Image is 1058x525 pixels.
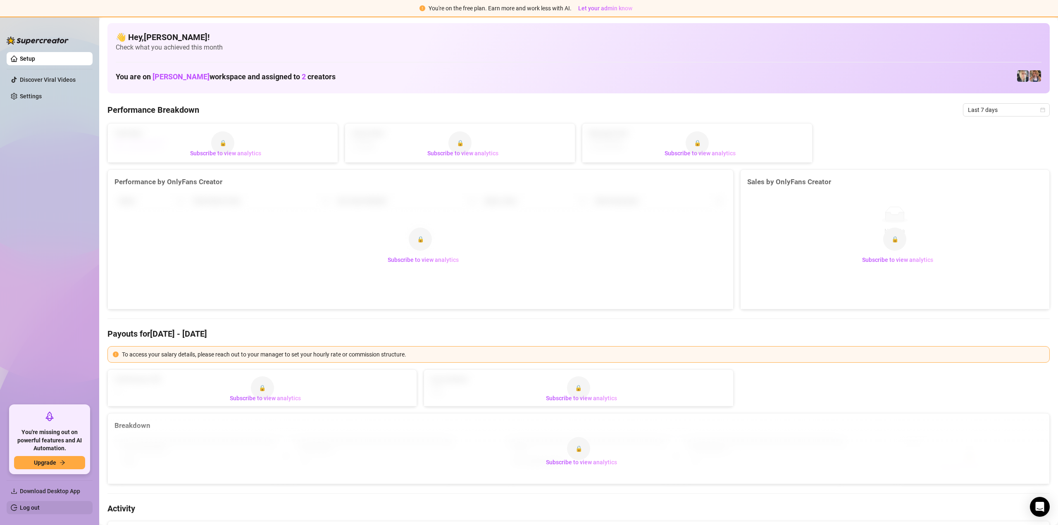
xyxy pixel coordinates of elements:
[45,411,55,421] span: rocket
[107,328,1050,340] h4: Payouts for [DATE] - [DATE]
[427,150,498,157] span: Subscribe to view analytics
[429,5,572,12] span: You're on the free plan. Earn more and work less with AI.
[20,488,80,494] span: Download Desktop App
[113,352,119,357] span: exclamation-circle
[862,257,933,263] span: Subscribe to view analytics
[1017,70,1029,82] img: ｡˚⭒ella⭒
[230,395,301,401] span: Subscribe to view analytics
[20,76,76,83] a: Discover Viral Videos
[1040,107,1045,112] span: calendar
[539,456,624,469] button: Subscribe to view analytics
[539,392,624,405] button: Subscribe to view analytics
[14,456,85,469] button: Upgradearrow-right
[14,428,85,453] span: You're missing out on powerful features and AI Automation.
[302,72,306,81] span: 2
[116,72,336,81] h1: You are on workspace and assigned to creators
[107,104,199,116] h4: Performance Breakdown
[223,392,307,405] button: Subscribe to view analytics
[60,460,65,466] span: arrow-right
[546,395,617,401] span: Subscribe to view analytics
[546,459,617,466] span: Subscribe to view analytics
[448,131,472,154] div: 🔒
[686,131,709,154] div: 🔒
[665,150,736,157] span: Subscribe to view analytics
[1030,497,1050,517] div: Open Intercom Messenger
[34,459,56,466] span: Upgrade
[575,3,636,13] button: Let your admin know
[388,257,459,263] span: Subscribe to view analytics
[116,43,1041,52] span: Check what you achieved this month
[968,104,1045,116] span: Last 7 days
[883,228,906,251] div: 🔒
[20,93,42,100] a: Settings
[122,350,1044,359] div: To access your salary details, please reach out to your manager to set your hourly rate or commis...
[11,488,17,494] span: download
[567,437,590,460] div: 🔒
[419,5,425,11] span: exclamation-circle
[20,55,35,62] a: Setup
[381,253,465,266] button: Subscribe to view analytics
[7,36,69,45] img: logo-BBDzfeDw.svg
[855,253,940,266] button: Subscribe to view analytics
[1029,70,1041,82] img: .˚lillian˚.
[421,147,505,160] button: Subscribe to view analytics
[567,376,590,399] div: 🔒
[20,504,40,511] a: Log out
[107,503,1050,514] h4: Activity
[153,72,210,81] span: [PERSON_NAME]
[183,147,268,160] button: Subscribe to view analytics
[578,5,632,12] span: Let your admin know
[409,228,432,251] div: 🔒
[251,376,274,399] div: 🔒
[190,150,261,157] span: Subscribe to view analytics
[211,131,234,154] div: 🔒
[116,31,1041,43] h4: 👋 Hey, [PERSON_NAME] !
[658,147,742,160] button: Subscribe to view analytics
